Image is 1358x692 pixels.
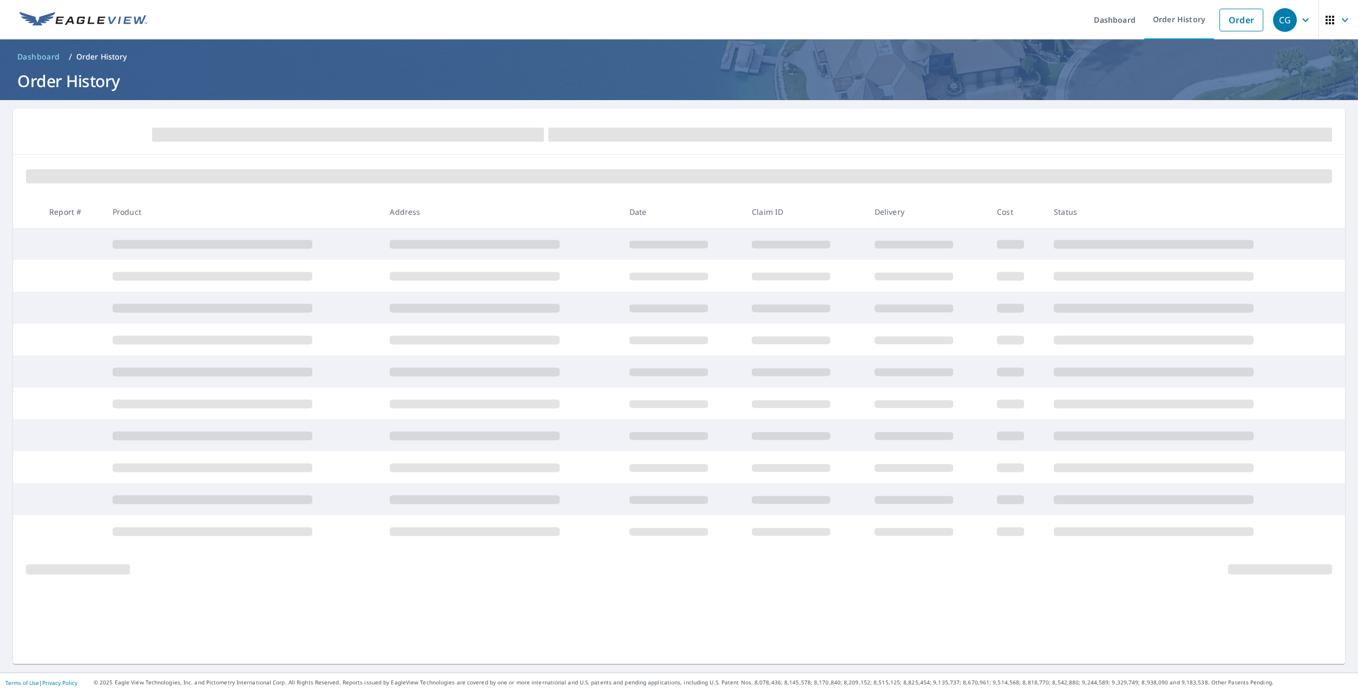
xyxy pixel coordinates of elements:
th: Delivery [866,196,989,228]
h1: Order History [13,70,1345,92]
a: Terms of Use [5,679,39,687]
p: | [5,680,77,686]
th: Cost [988,196,1045,228]
li: / [69,50,72,63]
th: Address [381,196,620,228]
th: Claim ID [743,196,866,228]
a: Privacy Policy [42,679,77,687]
th: Status [1045,196,1323,228]
a: Dashboard [13,48,64,65]
th: Report # [41,196,104,228]
th: Product [104,196,382,228]
span: Dashboard [17,51,60,62]
img: EV Logo [19,12,147,28]
th: Date [621,196,744,228]
p: Order History [76,51,127,62]
nav: breadcrumb [13,48,1345,65]
a: Order [1219,9,1263,31]
div: CG [1273,8,1297,32]
p: © 2025 Eagle View Technologies, Inc. and Pictometry International Corp. All Rights Reserved. Repo... [94,678,1353,687]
